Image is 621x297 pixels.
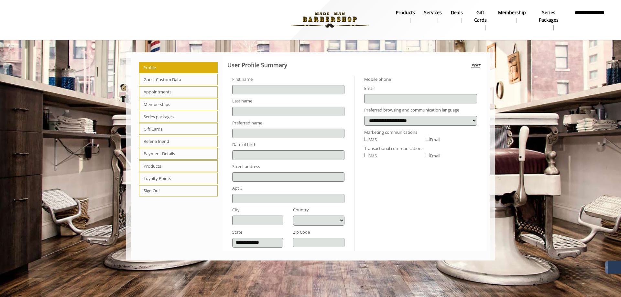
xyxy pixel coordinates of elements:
b: products [396,9,415,16]
span: Refer a friend [139,136,218,147]
a: ServicesServices [419,8,446,25]
a: Gift cardsgift cards [467,8,494,32]
button: Edit user profile [469,56,482,76]
span: Profile [139,62,218,73]
a: MembershipMembership [494,8,530,25]
a: Productsproducts [391,8,419,25]
b: Series packages [535,9,563,24]
span: Gift Cards [139,123,218,135]
b: Deals [451,9,463,16]
span: Sign Out [139,185,218,197]
span: Products [139,160,218,172]
span: Loyalty Points [139,173,218,184]
span: Series packages [139,111,218,122]
span: Memberships [139,99,218,110]
b: gift cards [472,9,489,24]
span: Appointments [139,86,218,98]
img: Made Man Barbershop logo [285,2,374,38]
b: Services [424,9,442,16]
b: Membership [498,9,526,16]
span: Payment Details [139,148,218,160]
span: Guest Custom Data [139,74,218,86]
a: DealsDeals [446,8,467,25]
i: Edit [471,62,480,69]
b: User Profile Summary [227,61,287,69]
a: Series packagesSeries packages [530,8,567,32]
